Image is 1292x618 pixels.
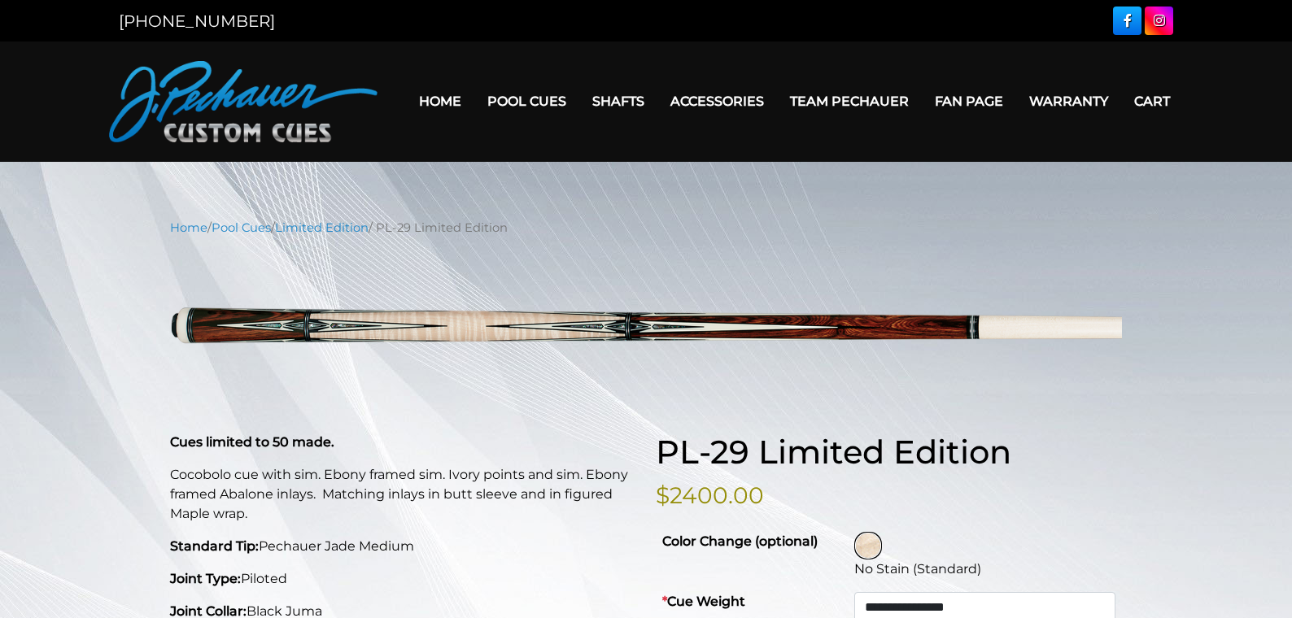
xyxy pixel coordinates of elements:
[109,61,378,142] img: Pechauer Custom Cues
[275,220,369,235] a: Limited Edition
[170,571,241,586] strong: Joint Type:
[170,569,636,589] p: Piloted
[170,538,259,554] strong: Standard Tip:
[406,81,474,122] a: Home
[119,11,275,31] a: [PHONE_NUMBER]
[854,559,1115,579] div: No Stain (Standard)
[1121,81,1183,122] a: Cart
[170,537,636,556] p: Pechauer Jade Medium
[170,220,207,235] a: Home
[777,81,922,122] a: Team Pechauer
[656,433,1122,472] h1: PL-29 Limited Edition
[657,81,777,122] a: Accessories
[212,220,271,235] a: Pool Cues
[662,533,818,549] strong: Color Change (optional)
[579,81,657,122] a: Shafts
[922,81,1016,122] a: Fan Page
[1016,81,1121,122] a: Warranty
[474,81,579,122] a: Pool Cues
[170,434,334,450] strong: Cues limited to 50 made.
[170,465,636,524] p: Cocobolo cue with sim. Ebony framed sim. Ivory points and sim. Ebony framed Abalone inlays. Match...
[170,219,1122,237] nav: Breadcrumb
[856,533,880,558] img: No Stain
[656,481,764,509] bdi: $2400.00
[662,594,745,609] strong: Cue Weight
